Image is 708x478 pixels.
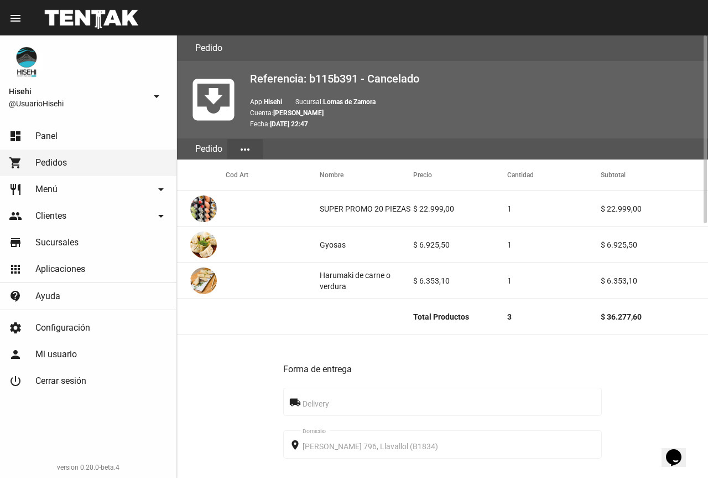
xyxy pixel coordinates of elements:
mat-cell: $ 6.353,10 [601,263,708,299]
mat-cell: 3 [507,299,601,335]
span: @UsuarioHisehi [9,98,145,109]
b: Lomas de Zamora [323,98,376,106]
mat-cell: $ 36.277,60 [601,299,708,335]
h3: Pedido [195,40,222,56]
mat-icon: more_horiz [238,143,252,156]
h3: Forma de entrega [283,362,602,377]
mat-icon: place [289,439,303,452]
div: Harumaki de carne o verdura [320,270,414,292]
img: c7714cbc-9e01-4ac3-9d7b-c083ef2cfd1f.jpg [190,268,217,294]
mat-cell: $ 6.353,10 [413,263,507,299]
span: Mi usuario [35,349,77,360]
img: b592dd6c-ce24-4abb-add9-a11adb66b5f2.jpeg [190,196,217,222]
span: Aplicaciones [35,264,85,275]
mat-cell: $ 6.925,50 [413,227,507,263]
div: Gyosas [320,239,346,250]
img: b10aa081-330c-4927-a74e-08896fa80e0a.jpg [9,44,44,80]
mat-icon: store [9,236,22,249]
mat-icon: power_settings_new [9,374,22,388]
p: Cuenta: [250,107,699,119]
mat-icon: apps [9,263,22,276]
mat-cell: $ 22.999,00 [413,191,507,227]
mat-header-cell: Nombre [320,160,414,191]
mat-header-cell: Cod Art [226,160,320,191]
span: Clientes [35,210,66,222]
mat-cell: $ 6.925,50 [601,227,708,263]
iframe: chat widget [662,434,697,467]
span: Pedidos [35,157,67,168]
mat-icon: shopping_cart [9,156,22,169]
mat-icon: menu [9,12,22,25]
mat-icon: person [9,348,22,361]
mat-icon: restaurant [9,183,22,196]
b: [PERSON_NAME] [273,109,324,117]
div: SUPER PROMO 20 PIEZAS [320,203,410,214]
span: Configuración [35,322,90,333]
p: App: Sucursal: [250,96,699,107]
mat-cell: Total Productos [413,299,507,335]
mat-cell: 1 [507,227,601,263]
mat-icon: arrow_drop_down [150,90,163,103]
mat-icon: local_shipping [289,396,303,409]
span: Hisehi [9,85,145,98]
mat-cell: 1 [507,191,601,227]
img: f4c98318-a568-44ac-8446-1d8f3c4c9956.jpg [190,232,217,258]
mat-icon: dashboard [9,130,22,143]
mat-icon: move_to_inbox [186,72,241,127]
b: Hisehi [264,98,282,106]
mat-header-cell: Subtotal [601,160,708,191]
mat-icon: settings [9,321,22,335]
span: Cerrar sesión [35,376,86,387]
span: Sucursales [35,237,79,248]
mat-header-cell: Precio [413,160,507,191]
span: Menú [35,184,58,195]
button: Elegir sección [227,139,263,159]
mat-header-cell: Cantidad [507,160,601,191]
h2: Referencia: b115b391 - Cancelado [250,70,699,88]
mat-icon: arrow_drop_down [154,183,168,196]
mat-cell: $ 22.999,00 [601,191,708,227]
mat-icon: people [9,209,22,223]
span: Panel [35,131,58,142]
b: [DATE] 22:47 [270,120,308,128]
mat-cell: 1 [507,263,601,299]
p: Fecha: [250,119,699,130]
div: version 0.20.0-beta.4 [9,462,168,473]
span: Ayuda [35,291,60,302]
div: Pedido [190,138,227,160]
mat-icon: contact_support [9,290,22,303]
mat-icon: arrow_drop_down [154,209,168,223]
